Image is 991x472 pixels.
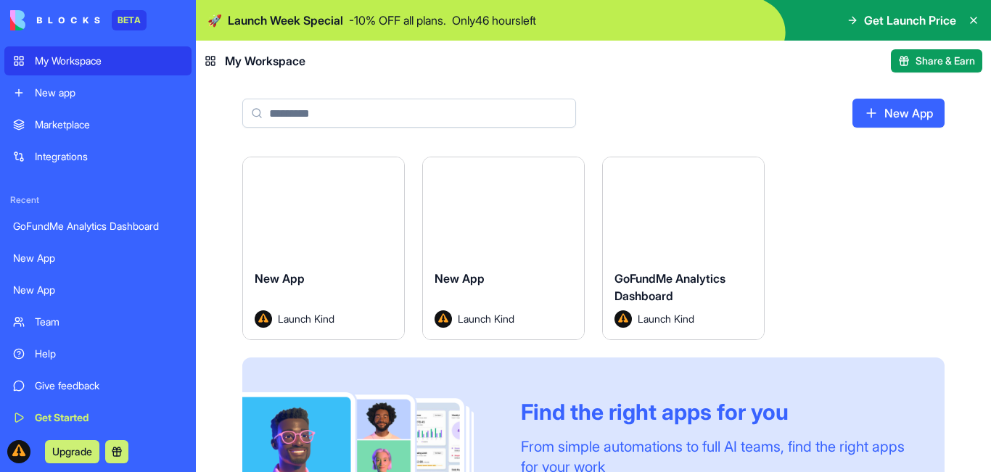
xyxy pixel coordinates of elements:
[4,46,192,75] a: My Workspace
[4,307,192,336] a: Team
[112,10,147,30] div: BETA
[35,315,183,329] div: Team
[852,99,945,128] a: New App
[13,219,183,233] div: GoFundMe Analytics Dashboard
[864,12,956,29] span: Get Launch Price
[45,440,99,463] button: Upgrade
[35,149,183,164] div: Integrations
[255,310,272,328] img: Avatar
[35,347,183,361] div: Help
[521,399,910,425] div: Find the right apps for you
[10,10,147,30] a: BETA
[13,251,183,265] div: New App
[916,54,975,68] span: Share & Earn
[4,194,192,206] span: Recent
[10,10,100,30] img: logo
[35,54,183,68] div: My Workspace
[4,78,192,107] a: New app
[452,12,536,29] p: Only 46 hours left
[278,311,334,326] span: Launch Kind
[7,440,30,463] img: ACg8ocKA9wJ_ibZ5elNJDR9M0nhmSCGxdpyz2O68TvAmOb44w3P8eec=s96-c
[4,371,192,400] a: Give feedback
[35,86,183,100] div: New app
[225,52,305,70] span: My Workspace
[458,311,514,326] span: Launch Kind
[255,271,305,286] span: New App
[602,157,765,340] a: GoFundMe Analytics DashboardAvatarLaunch Kind
[4,212,192,241] a: GoFundMe Analytics Dashboard
[4,142,192,171] a: Integrations
[207,12,222,29] span: 🚀
[4,339,192,368] a: Help
[614,310,632,328] img: Avatar
[638,311,694,326] span: Launch Kind
[242,157,405,340] a: New AppAvatarLaunch Kind
[4,276,192,305] a: New App
[435,310,452,328] img: Avatar
[35,117,183,132] div: Marketplace
[35,410,183,425] div: Get Started
[4,244,192,273] a: New App
[4,403,192,432] a: Get Started
[614,271,725,303] span: GoFundMe Analytics Dashboard
[35,378,183,393] div: Give feedback
[435,271,485,286] span: New App
[13,283,183,297] div: New App
[349,12,446,29] p: - 10 % OFF all plans.
[891,49,982,73] button: Share & Earn
[45,444,99,458] a: Upgrade
[4,110,192,139] a: Marketplace
[228,12,343,29] span: Launch Week Special
[422,157,585,340] a: New AppAvatarLaunch Kind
